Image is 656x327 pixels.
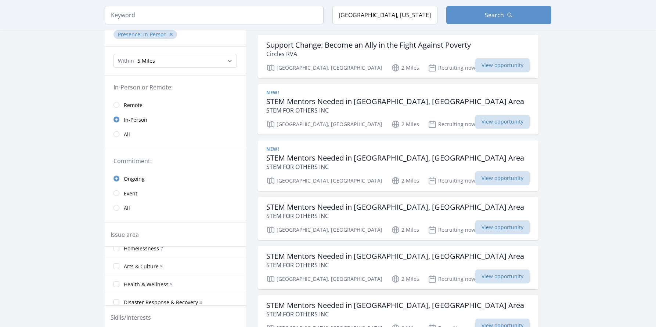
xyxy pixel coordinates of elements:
p: Recruiting now [428,225,475,234]
span: New! [266,146,279,152]
span: Search [485,11,504,19]
span: Remote [124,102,143,109]
p: Recruiting now [428,63,475,72]
p: [GEOGRAPHIC_DATA], [GEOGRAPHIC_DATA] [266,176,382,185]
span: 7 [161,246,163,252]
p: [GEOGRAPHIC_DATA], [GEOGRAPHIC_DATA] [266,225,382,234]
a: All [105,201,246,215]
a: Ongoing [105,171,246,186]
a: STEM Mentors Needed in [GEOGRAPHIC_DATA], [GEOGRAPHIC_DATA] Area STEM FOR OTHERS INC [GEOGRAPHIC_... [257,246,538,289]
p: 2 Miles [391,275,419,283]
button: Search [446,6,551,24]
span: View opportunity [475,58,530,72]
span: Arts & Culture [124,263,159,270]
span: In-Person [143,31,167,38]
span: In-Person [124,116,147,124]
p: Recruiting now [428,275,475,283]
span: 5 [170,282,173,288]
p: Recruiting now [428,120,475,129]
input: Location [332,6,437,24]
span: View opportunity [475,115,530,129]
h3: STEM Mentors Needed in [GEOGRAPHIC_DATA], [GEOGRAPHIC_DATA] Area [266,301,524,310]
h3: STEM Mentors Needed in [GEOGRAPHIC_DATA], [GEOGRAPHIC_DATA] Area [266,252,524,261]
a: Event [105,186,246,201]
p: [GEOGRAPHIC_DATA], [GEOGRAPHIC_DATA] [266,120,382,129]
input: Keyword [105,6,324,24]
legend: Issue area [111,230,139,239]
a: All [105,127,246,142]
h3: Support Change: Become an Ally in the Fight Against Poverty [266,41,471,49]
span: View opportunity [475,171,530,185]
legend: Skills/Interests [111,313,151,322]
p: STEM FOR OTHERS INC [266,261,524,269]
a: Support Change: Become an Ally in the Fight Against Poverty Circles RVA [GEOGRAPHIC_DATA], [GEOGR... [257,35,538,78]
a: In-Person [105,112,246,127]
input: Health & Wellness 5 [113,281,119,287]
h3: STEM Mentors Needed in [GEOGRAPHIC_DATA], [GEOGRAPHIC_DATA] Area [266,154,524,162]
input: Disaster Response & Recovery 4 [113,299,119,305]
span: 5 [160,264,163,270]
p: STEM FOR OTHERS INC [266,106,524,115]
span: Homelessness [124,245,159,252]
p: STEM FOR OTHERS INC [266,212,524,220]
input: Arts & Culture 5 [113,263,119,269]
p: STEM FOR OTHERS INC [266,162,524,171]
p: 2 Miles [391,225,419,234]
a: STEM Mentors Needed in [GEOGRAPHIC_DATA], [GEOGRAPHIC_DATA] Area STEM FOR OTHERS INC [GEOGRAPHIC_... [257,197,538,240]
span: Health & Wellness [124,281,169,288]
legend: In-Person or Remote: [113,83,237,92]
input: Homelessness 7 [113,245,119,251]
span: New! [266,90,279,96]
p: Recruiting now [428,176,475,185]
p: 2 Miles [391,63,419,72]
span: Ongoing [124,175,145,183]
a: New! STEM Mentors Needed in [GEOGRAPHIC_DATA], [GEOGRAPHIC_DATA] Area STEM FOR OTHERS INC [GEOGRA... [257,84,538,135]
span: Disaster Response & Recovery [124,299,198,306]
h3: STEM Mentors Needed in [GEOGRAPHIC_DATA], [GEOGRAPHIC_DATA] Area [266,97,524,106]
p: 2 Miles [391,176,419,185]
p: STEM FOR OTHERS INC [266,310,524,319]
span: 4 [199,300,202,306]
p: [GEOGRAPHIC_DATA], [GEOGRAPHIC_DATA] [266,275,382,283]
span: Event [124,190,137,197]
span: All [124,131,130,138]
span: View opportunity [475,220,530,234]
button: ✕ [169,31,173,38]
span: View opportunity [475,269,530,283]
p: [GEOGRAPHIC_DATA], [GEOGRAPHIC_DATA] [266,63,382,72]
legend: Commitment: [113,157,237,165]
span: Presence : [118,31,143,38]
a: New! STEM Mentors Needed in [GEOGRAPHIC_DATA], [GEOGRAPHIC_DATA] Area STEM FOR OTHERS INC [GEOGRA... [257,140,538,191]
p: 2 Miles [391,120,419,129]
p: Circles RVA [266,49,471,58]
select: Search Radius [113,54,237,68]
a: Remote [105,98,246,112]
span: All [124,205,130,212]
h3: STEM Mentors Needed in [GEOGRAPHIC_DATA], [GEOGRAPHIC_DATA] Area [266,203,524,212]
